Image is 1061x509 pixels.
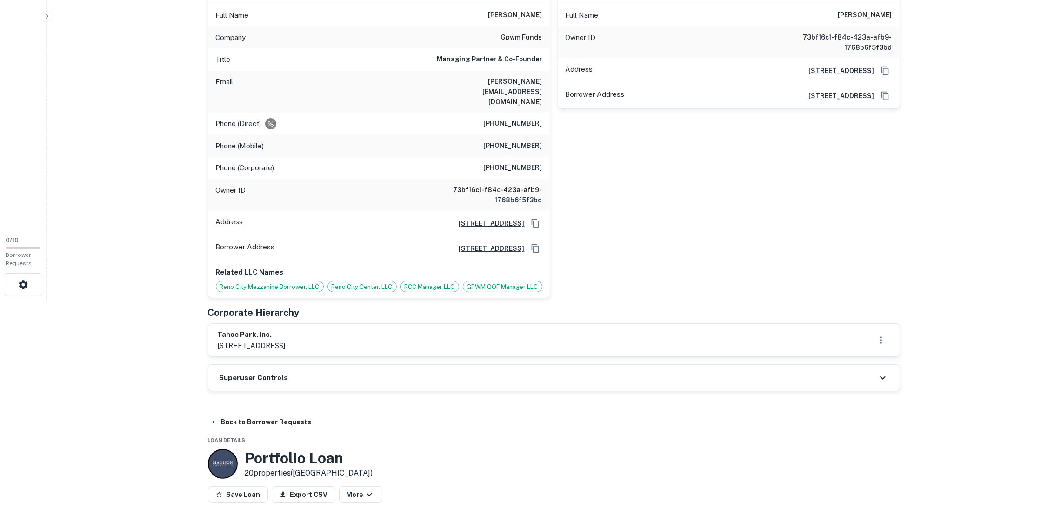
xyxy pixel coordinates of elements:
h6: [PERSON_NAME] [488,10,542,21]
h6: [PHONE_NUMBER] [484,141,542,152]
button: Back to Borrower Requests [206,414,315,430]
h3: Portfolio Loan [245,449,373,467]
h6: [PHONE_NUMBER] [484,162,542,174]
h6: [PHONE_NUMBER] [484,118,542,129]
p: Related LLC Names [216,267,542,278]
button: Export CSV [272,486,335,503]
p: Borrower Address [566,89,625,103]
p: Address [216,216,243,230]
button: Copy Address [878,64,892,78]
h6: Superuser Controls [220,373,288,383]
span: Borrower Requests [6,252,32,267]
span: 0 / 10 [6,237,19,244]
span: Reno City Center, LLC [328,282,396,292]
button: More [339,486,382,503]
p: Full Name [216,10,249,21]
h5: Corporate Hierarchy [208,306,300,320]
button: Copy Address [528,241,542,255]
a: [STREET_ADDRESS] [452,218,525,228]
button: Copy Address [528,216,542,230]
iframe: Chat Widget [1014,435,1061,479]
span: Loan Details [208,437,246,443]
button: Save Loan [208,486,268,503]
p: Company [216,32,246,43]
a: [STREET_ADDRESS] [452,243,525,254]
h6: 73bf16c1-f84c-423a-afb9-1768b6f5f3bd [781,32,892,53]
p: Phone (Mobile) [216,141,264,152]
p: Phone (Corporate) [216,162,274,174]
p: Owner ID [566,32,596,53]
span: RCC Manager LLC [401,282,459,292]
h6: 73bf16c1-f84c-423a-afb9-1768b6f5f3bd [431,185,542,205]
a: [STREET_ADDRESS] [801,66,874,76]
p: Full Name [566,10,599,21]
h6: gpwm funds [501,32,542,43]
p: Address [566,64,593,78]
p: Borrower Address [216,241,275,255]
p: Phone (Direct) [216,118,261,129]
p: 20 properties ([GEOGRAPHIC_DATA]) [245,468,373,479]
button: Copy Address [878,89,892,103]
span: GPWM QOF Manager LLC [463,282,542,292]
p: [STREET_ADDRESS] [218,340,286,351]
p: Owner ID [216,185,246,205]
span: Reno City Mezzanine Borrower, LLC [216,282,323,292]
h6: [PERSON_NAME] [838,10,892,21]
a: [STREET_ADDRESS] [801,91,874,101]
h6: Managing Partner & Co-Founder [437,54,542,65]
h6: tahoe park, inc. [218,329,286,340]
div: Requests to not be contacted at this number [265,118,276,129]
p: Email [216,76,234,107]
h6: [PERSON_NAME][EMAIL_ADDRESS][DOMAIN_NAME] [431,76,542,107]
p: Title [216,54,231,65]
